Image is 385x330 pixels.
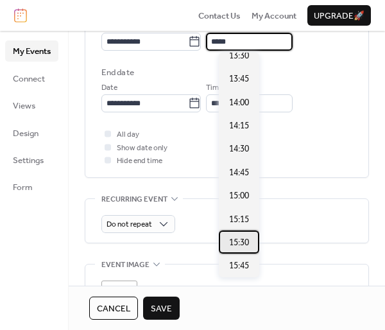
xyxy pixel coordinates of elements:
span: Hide end time [117,155,162,168]
span: Design [13,127,38,140]
span: 15:30 [229,236,249,249]
span: Time [206,82,223,94]
button: Cancel [89,297,138,320]
span: 15:45 [229,259,249,272]
span: Form [13,181,33,194]
span: Views [13,100,35,112]
a: Views [5,95,58,116]
button: Save [143,297,180,320]
span: 15:00 [229,189,249,202]
div: End date [101,66,134,79]
span: My Events [13,45,51,58]
img: logo [14,8,27,22]
a: Settings [5,150,58,170]
a: Form [5,177,58,197]
span: 13:45 [229,73,249,85]
div: ; [101,281,137,317]
span: Upgrade 🚀 [314,10,364,22]
a: My Account [252,9,296,22]
a: Design [5,123,58,143]
a: My Events [5,40,58,61]
span: Connect [13,73,45,85]
span: Contact Us [198,10,241,22]
span: 13:30 [229,49,249,62]
span: My Account [252,10,296,22]
span: Show date only [117,142,167,155]
button: Upgrade🚀 [307,5,371,26]
span: Event image [101,259,150,272]
span: Date [101,82,117,94]
span: Do not repeat [107,217,152,232]
span: All day [117,128,139,141]
span: 14:15 [229,119,249,132]
span: Cancel [97,302,130,315]
a: Connect [5,68,58,89]
span: Save [151,302,172,315]
a: Contact Us [198,9,241,22]
span: Recurring event [101,193,167,205]
span: 15:15 [229,213,249,226]
span: 14:00 [229,96,249,109]
span: Settings [13,154,44,167]
span: 14:30 [229,143,249,155]
span: 14:45 [229,166,249,179]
